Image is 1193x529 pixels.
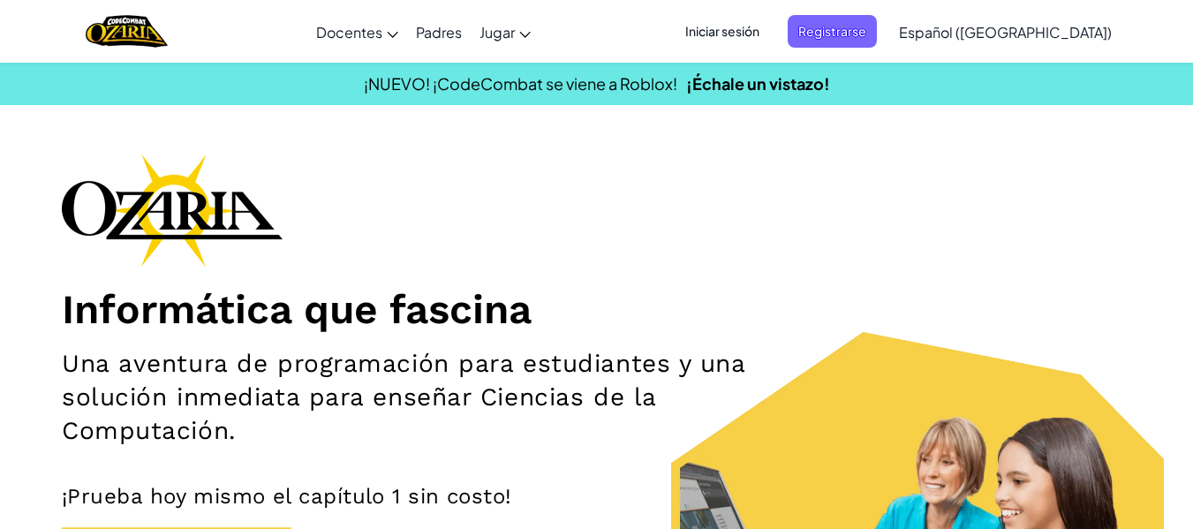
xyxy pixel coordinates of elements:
a: Ozaria by CodeCombat logo [86,13,168,49]
h1: Informática que fascina [62,284,1131,334]
a: Padres [407,8,471,56]
h2: Una aventura de programación para estudiantes y una solución inmediata para enseñar Ciencias de l... [62,347,778,448]
a: Jugar [471,8,540,56]
span: Jugar [479,23,515,42]
span: Español ([GEOGRAPHIC_DATA]) [899,23,1112,42]
a: Español ([GEOGRAPHIC_DATA]) [890,8,1121,56]
img: Ozaria branding logo [62,154,283,267]
img: Home [86,13,168,49]
button: Iniciar sesión [675,15,770,48]
span: ¡NUEVO! ¡CodeCombat se viene a Roblox! [364,73,677,94]
span: Docentes [316,23,382,42]
button: Registrarse [788,15,877,48]
a: ¡Échale un vistazo! [686,73,830,94]
p: ¡Prueba hoy mismo el capítulo 1 sin costo! [62,483,1131,510]
a: Docentes [307,8,407,56]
